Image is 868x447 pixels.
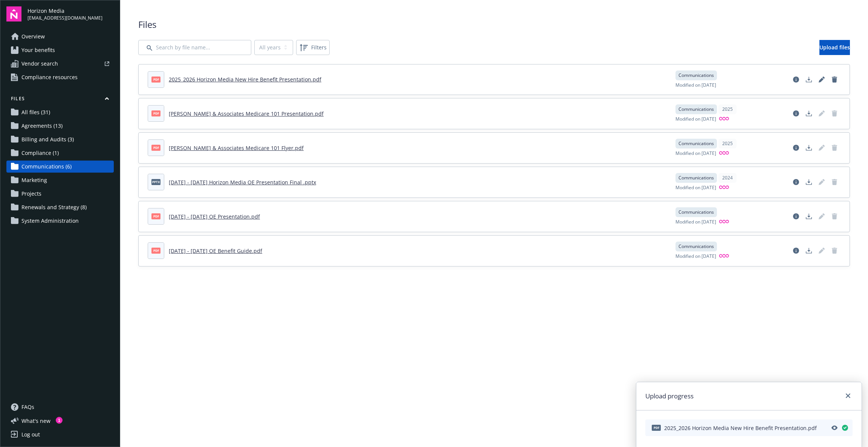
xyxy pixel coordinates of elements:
a: Renewals and Strategy (8) [6,201,114,213]
span: Projects [21,188,41,200]
div: 2025 [718,104,737,114]
span: Edit document [816,245,828,257]
span: Billing and Audits (3) [21,133,74,145]
span: pdf [151,77,160,82]
a: View file details [790,142,802,154]
a: Download document [803,142,815,154]
img: navigator-logo.svg [6,6,21,21]
span: Edit document [816,176,828,188]
span: Agreements (13) [21,120,63,132]
span: Communications [679,209,714,216]
span: Filters [298,41,328,54]
span: Communications [679,175,714,181]
a: Agreements (13) [6,120,114,132]
span: Marketing [21,174,47,186]
a: Compliance (1) [6,147,114,159]
span: Delete document [828,107,840,119]
span: Communications [679,106,714,113]
span: Upload files [819,44,850,51]
a: 2025_2026 Horizon Media New Hire Benefit Presentation.pdf [169,76,321,83]
span: Communications (6) [21,161,72,173]
span: pdf [151,145,160,150]
a: Communications (6) [6,161,114,173]
a: Vendor search [6,58,114,70]
span: Your benefits [21,44,55,56]
span: All files (31) [21,106,50,118]
span: [EMAIL_ADDRESS][DOMAIN_NAME] [28,15,102,21]
button: Horizon Media[EMAIL_ADDRESS][DOMAIN_NAME] [28,6,114,21]
span: Compliance (1) [21,147,59,159]
a: View file details [790,245,802,257]
a: [DATE] - [DATE] Horizon Media OE Presentation Final .pptx [169,179,316,186]
span: Renewals and Strategy (8) [21,201,87,213]
span: pptx [151,179,160,185]
button: Filters [296,40,330,55]
span: Edit document [816,210,828,222]
span: Edit document [816,142,828,154]
a: View file details [790,73,802,86]
a: Upload files [819,40,850,55]
span: Modified on [DATE] [675,116,716,123]
span: Filters [311,43,327,51]
a: Edit document [816,73,828,86]
span: Vendor search [21,58,58,70]
a: Download document [803,176,815,188]
span: Edit document [816,107,828,119]
a: View file details [790,210,802,222]
span: pdf [151,110,160,116]
span: Modified on [DATE] [675,82,716,89]
a: [DATE] - [DATE] OE Presentation.pdf [169,213,260,220]
span: Modified on [DATE] [675,184,716,191]
span: Modified on [DATE] [675,253,716,260]
a: View file details [790,176,802,188]
a: [DATE] - [DATE] OE Benefit Guide.pdf [169,247,262,254]
span: Horizon Media [28,7,102,15]
a: Download document [803,73,815,86]
a: View file details [790,107,802,119]
a: Projects [6,188,114,200]
a: [PERSON_NAME] & Associates Medicare 101 Flyer.pdf [169,144,304,152]
a: System Administration [6,215,114,227]
div: 2024 [718,173,737,183]
a: Overview [6,31,114,43]
span: Delete document [828,245,840,257]
span: pdf [151,213,160,219]
span: Overview [21,31,45,43]
div: 2025 [718,139,737,148]
a: Delete document [828,73,840,86]
span: Communications [679,140,714,147]
span: System Administration [21,215,79,227]
a: Download document [803,245,815,257]
span: Compliance resources [21,71,78,83]
span: Delete document [828,210,840,222]
a: Your benefits [6,44,114,56]
span: Communications [679,72,714,79]
span: Files [138,18,850,31]
span: Communications [679,243,714,250]
button: Files [6,95,114,105]
a: Download document [803,107,815,119]
span: Modified on [DATE] [675,150,716,157]
a: Compliance resources [6,71,114,83]
a: Download document [803,210,815,222]
a: [PERSON_NAME] & Associates Medicare 101 Presentation.pdf [169,110,324,117]
span: Modified on [DATE] [675,219,716,226]
span: Delete document [828,176,840,188]
span: pdf [151,248,160,253]
a: Marketing [6,174,114,186]
a: Billing and Audits (3) [6,133,114,145]
span: Delete document [828,142,840,154]
input: Search by file name... [138,40,251,55]
a: All files (31) [6,106,114,118]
